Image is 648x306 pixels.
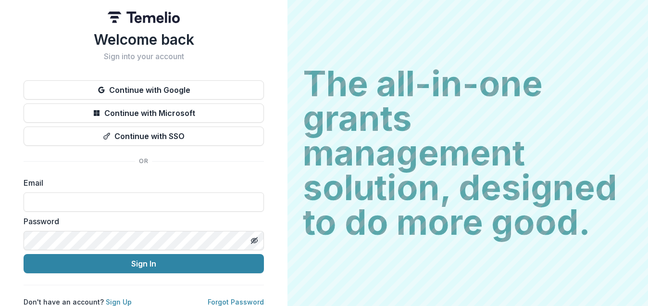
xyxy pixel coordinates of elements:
[24,52,264,61] h2: Sign into your account
[247,233,262,248] button: Toggle password visibility
[24,31,264,48] h1: Welcome back
[24,177,258,189] label: Email
[24,80,264,100] button: Continue with Google
[24,127,264,146] button: Continue with SSO
[24,103,264,123] button: Continue with Microsoft
[208,298,264,306] a: Forgot Password
[106,298,132,306] a: Sign Up
[108,12,180,23] img: Temelio
[24,254,264,273] button: Sign In
[24,216,258,227] label: Password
